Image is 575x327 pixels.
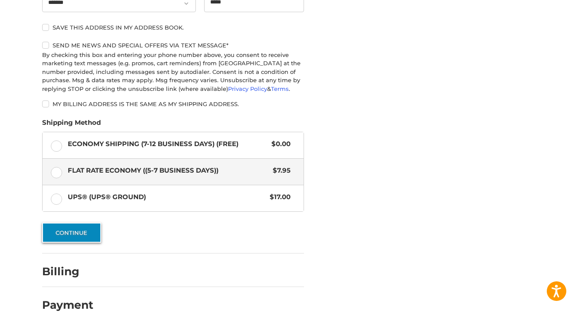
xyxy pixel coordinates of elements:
[68,166,269,176] span: Flat Rate Economy ((5-7 Business Days))
[42,265,93,278] h2: Billing
[68,192,266,202] span: UPS® (UPS® Ground)
[42,298,93,312] h2: Payment
[503,304,575,327] iframe: Google Customer Reviews
[42,51,304,93] div: By checking this box and entering your phone number above, you consent to receive marketing text ...
[42,118,101,132] legend: Shipping Method
[269,166,291,176] span: $7.95
[266,192,291,202] span: $17.00
[42,100,304,107] label: My billing address is the same as my shipping address.
[228,85,267,92] a: Privacy Policy
[42,24,304,31] label: Save this address in my address book.
[42,223,101,243] button: Continue
[42,42,304,49] label: Send me news and special offers via text message*
[271,85,289,92] a: Terms
[68,139,268,149] span: Economy Shipping (7-12 Business Days) (Free)
[268,139,291,149] span: $0.00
